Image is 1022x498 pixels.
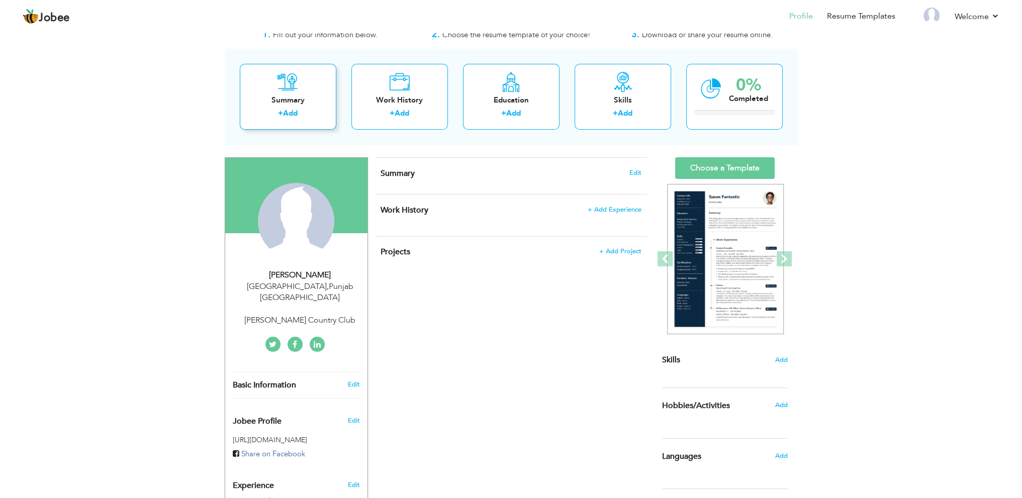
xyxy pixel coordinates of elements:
strong: 2. [432,28,440,41]
div: Education [471,95,551,106]
a: Resume Templates [827,11,895,22]
span: Share on Facebook [241,449,305,459]
div: Enhance your career by creating a custom URL for your Jobee public profile. [225,406,367,431]
span: + Add Experience [588,206,641,213]
span: Skills [662,354,680,365]
span: Jobee Profile [233,417,282,426]
a: Add [395,108,409,118]
span: Choose the resume template of your choice! [442,30,591,40]
span: Edit [629,169,641,176]
h4: Adding a summary is a quick and easy way to highlight your experience and interests. [381,168,641,178]
div: Skills [583,95,663,106]
a: Choose a Template [675,157,775,179]
span: Basic Information [233,381,296,390]
img: Muhammad Ali [258,183,334,259]
span: Languages [662,452,701,461]
h5: [URL][DOMAIN_NAME] [233,436,360,444]
span: Download or share your resume online. [642,30,773,40]
h4: This helps to show the companies you have worked for. [381,205,641,215]
div: Share some of your professional and personal interests. [655,388,795,423]
span: Add [775,451,787,460]
span: , [327,281,329,292]
span: Add [775,401,787,410]
label: + [613,108,618,119]
div: Work History [359,95,440,106]
a: Jobee [23,9,70,25]
div: Summary [248,95,328,106]
a: Edit [347,380,359,389]
strong: 1. [262,28,270,41]
div: [PERSON_NAME] Country Club [233,315,367,326]
span: + Add Project [599,248,641,255]
span: Summary [381,168,415,179]
img: Profile Img [923,8,940,24]
span: Projects [381,246,410,257]
span: Hobbies/Activities [662,402,730,411]
a: Welcome [955,11,999,23]
span: Edit [347,416,359,425]
div: [PERSON_NAME] [233,269,367,281]
div: 0% [729,77,768,93]
label: + [278,108,283,119]
span: Experience [233,481,274,490]
div: [GEOGRAPHIC_DATA] Punjab [GEOGRAPHIC_DATA] [233,281,367,304]
a: Edit [347,480,359,489]
img: jobee.io [23,9,39,25]
a: Add [618,108,632,118]
span: Work History [381,205,428,216]
div: Show your familiar languages. [662,438,788,474]
strong: 3. [631,28,639,41]
span: Jobee [39,13,70,24]
span: Fill out your information below. [273,30,378,40]
div: Completed [729,93,768,104]
a: Add [283,108,298,118]
a: Add [506,108,521,118]
span: Add [775,355,788,365]
label: + [390,108,395,119]
label: + [501,108,506,119]
h4: This helps to highlight the project, tools and skills you have worked on. [381,247,641,257]
a: Profile [789,11,813,22]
